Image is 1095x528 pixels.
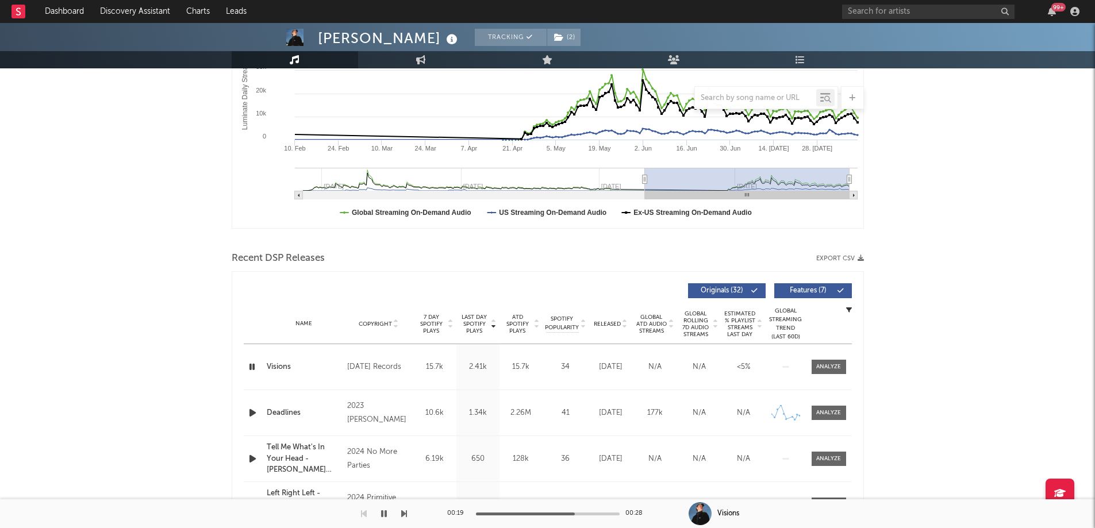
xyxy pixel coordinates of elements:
div: Name [267,319,342,328]
div: 2023 [PERSON_NAME] [347,399,410,427]
button: 99+ [1048,7,1056,16]
text: Luminate Daily Streams [241,57,249,130]
button: Features(7) [774,283,852,298]
text: 14. [DATE] [758,145,789,152]
span: Spotify Popularity [545,315,579,332]
text: 0 [262,133,266,140]
div: N/A [680,407,719,419]
div: 15.7k [416,361,454,373]
span: Features ( 7 ) [782,287,835,294]
div: 41 [545,407,586,419]
text: 24. Feb [328,145,349,152]
input: Search by song name or URL [695,94,816,103]
button: Export CSV [816,255,864,262]
button: (2) [547,29,581,46]
text: 16. Jun [676,145,697,152]
div: 128k [502,453,540,465]
div: 2.41k [459,361,497,373]
div: 650 [459,453,497,465]
div: 00:19 [447,507,470,521]
span: Global ATD Audio Streams [636,314,667,334]
span: Global Rolling 7D Audio Streams [680,310,712,338]
text: 19. May [588,145,611,152]
button: Tracking [475,29,547,46]
div: 177k [636,407,674,419]
div: [DATE] [591,361,630,373]
span: Copyright [359,321,392,327]
div: N/A [636,361,674,373]
text: 10k [256,110,266,117]
text: Ex-US Streaming On-Demand Audio [633,209,752,217]
div: 15.7k [502,361,540,373]
div: <5% [724,361,763,373]
text: 28. [DATE] [802,145,832,152]
span: Originals ( 32 ) [696,287,748,294]
text: 5. May [546,145,566,152]
div: Visions [717,508,739,519]
input: Search for artists [842,5,1015,19]
div: 10.6k [416,407,454,419]
a: Tell Me What's In Your Head - [PERSON_NAME] Remix [267,442,342,476]
span: Estimated % Playlist Streams Last Day [724,310,756,338]
span: ATD Spotify Plays [502,314,533,334]
div: 99 + [1051,3,1066,11]
span: Released [594,321,621,327]
a: Left Right Left - [PERSON_NAME] Remix [267,488,342,522]
text: 7. Apr [460,145,477,152]
div: [DATE] [591,407,630,419]
div: N/A [636,453,674,465]
div: N/A [724,407,763,419]
div: 00:28 [625,507,648,521]
button: Originals(32) [688,283,766,298]
span: Last Day Spotify Plays [459,314,490,334]
div: N/A [724,453,763,465]
div: 2024 Primitive [GEOGRAPHIC_DATA] [347,491,410,519]
text: 24. Mar [414,145,436,152]
div: 34 [545,361,586,373]
div: Global Streaming Trend (Last 60D) [769,307,803,341]
div: [PERSON_NAME] [318,29,460,48]
div: [DATE] [591,453,630,465]
div: 2024 No More Parties [347,445,410,473]
div: [DATE] Records [347,360,410,374]
div: 2.26M [502,407,540,419]
text: 21. Apr [502,145,522,152]
div: 36 [545,453,586,465]
a: Deadlines [267,407,342,419]
text: US Streaming On-Demand Audio [499,209,606,217]
div: 6.19k [416,453,454,465]
text: 30. Jun [720,145,740,152]
div: N/A [680,453,719,465]
span: 7 Day Spotify Plays [416,314,447,334]
text: 10. Feb [284,145,305,152]
a: Visions [267,361,342,373]
text: 10. Mar [371,145,393,152]
span: Recent DSP Releases [232,252,325,265]
div: N/A [680,361,719,373]
div: 1.34k [459,407,497,419]
span: ( 2 ) [547,29,581,46]
text: Global Streaming On-Demand Audio [352,209,471,217]
text: 2. Jun [634,145,651,152]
